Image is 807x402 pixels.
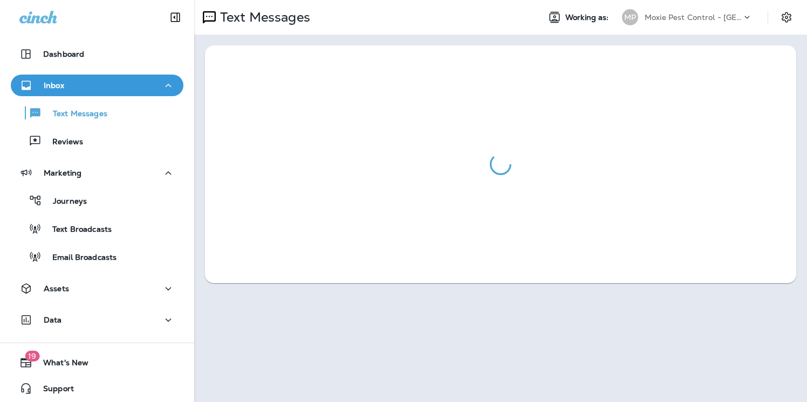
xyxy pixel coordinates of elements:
button: Settings [777,8,796,27]
p: Moxie Pest Control - [GEOGRAPHIC_DATA] [645,13,742,22]
p: Text Messages [42,109,107,119]
span: 19 [25,351,39,361]
p: Inbox [44,81,64,90]
button: Inbox [11,75,183,96]
p: Email Broadcasts [42,253,117,263]
button: Collapse Sidebar [160,6,190,28]
span: Working as: [565,13,611,22]
p: Reviews [42,137,83,148]
button: 19What's New [11,352,183,373]
button: Data [11,309,183,331]
div: MP [622,9,638,25]
button: Dashboard [11,43,183,65]
span: Support [32,384,74,397]
button: Support [11,378,183,399]
p: Text Messages [216,9,310,25]
p: Marketing [44,169,81,177]
p: Data [44,316,62,324]
button: Text Broadcasts [11,217,183,240]
button: Journeys [11,189,183,212]
span: What's New [32,358,88,371]
button: Reviews [11,130,183,152]
p: Text Broadcasts [42,225,112,235]
button: Assets [11,278,183,299]
button: Email Broadcasts [11,245,183,268]
p: Journeys [42,197,87,207]
p: Assets [44,284,69,293]
p: Dashboard [43,50,84,58]
button: Marketing [11,162,183,184]
button: Text Messages [11,102,183,124]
